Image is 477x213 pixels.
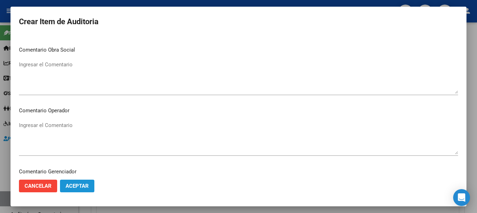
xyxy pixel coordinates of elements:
button: Aceptar [60,180,94,192]
button: Cancelar [19,180,57,192]
span: Aceptar [66,183,89,189]
p: Comentario Operador [19,107,458,115]
div: Open Intercom Messenger [453,189,470,206]
h2: Crear Item de Auditoria [19,15,458,28]
span: Cancelar [25,183,52,189]
p: Comentario Obra Social [19,46,458,54]
p: Comentario Gerenciador [19,168,458,176]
